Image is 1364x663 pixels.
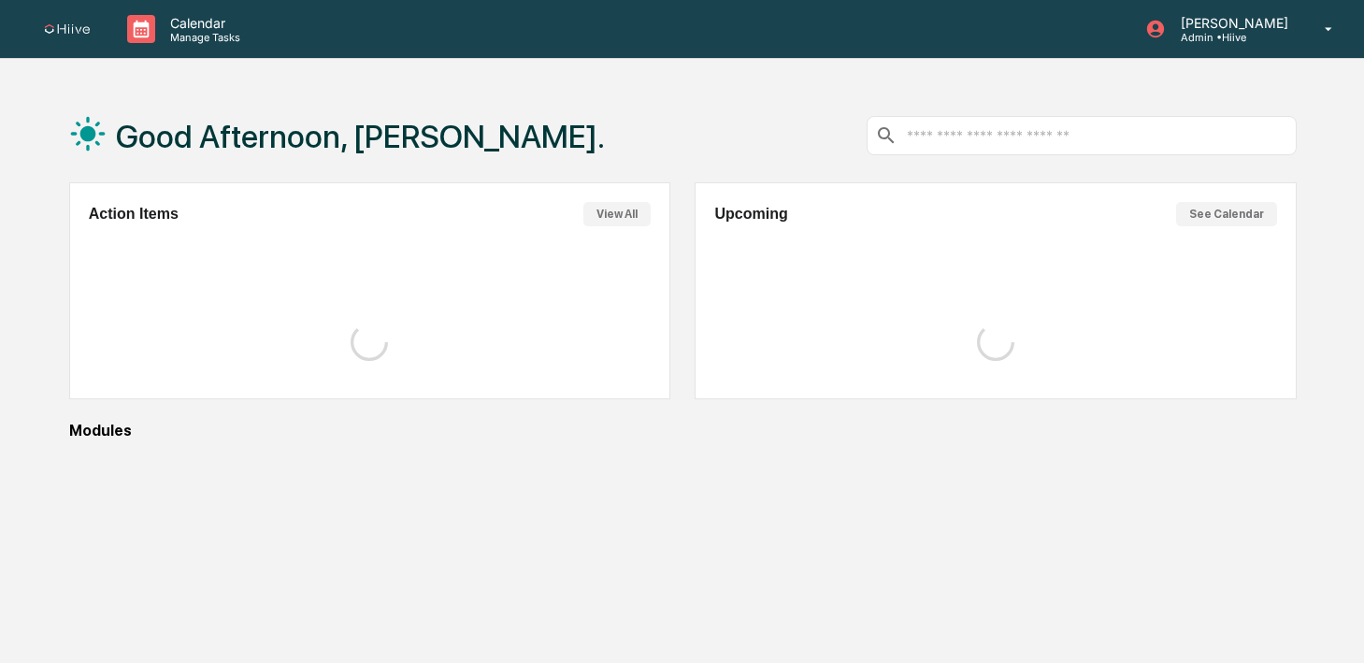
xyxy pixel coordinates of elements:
p: Calendar [155,15,250,31]
h1: Good Afternoon, [PERSON_NAME]. [116,118,605,155]
button: See Calendar [1176,202,1277,226]
h2: Action Items [89,206,179,223]
h2: Upcoming [714,206,787,223]
p: Manage Tasks [155,31,250,44]
p: [PERSON_NAME] [1166,15,1298,31]
div: Modules [69,422,1297,440]
img: logo [45,24,90,35]
p: Admin • Hiive [1166,31,1298,44]
button: View All [583,202,651,226]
